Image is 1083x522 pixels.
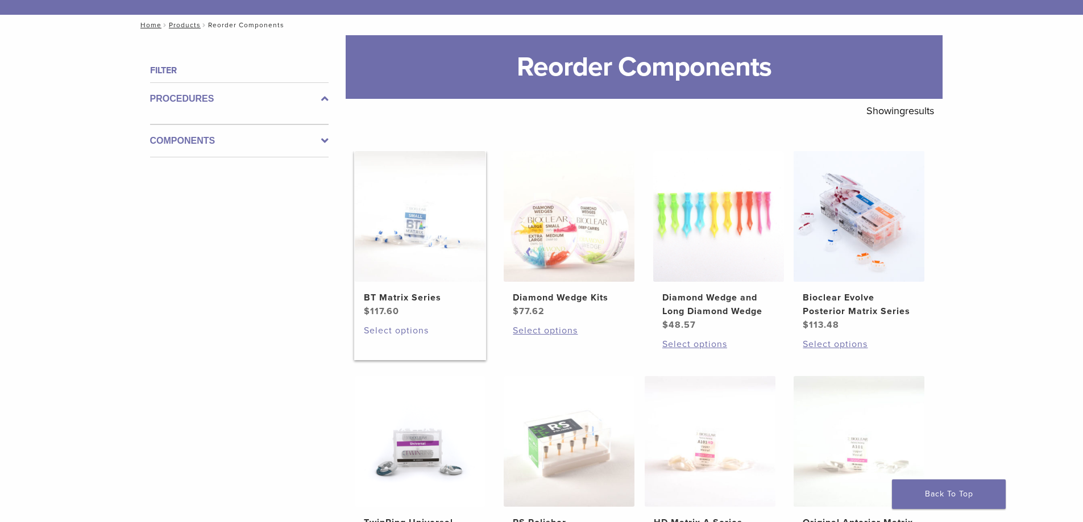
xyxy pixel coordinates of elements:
[364,306,399,317] bdi: 117.60
[794,376,924,507] img: Original Anterior Matrix - A Series
[803,337,915,351] a: Select options for “Bioclear Evolve Posterior Matrix Series”
[150,64,329,77] h4: Filter
[150,134,329,148] label: Components
[169,21,201,29] a: Products
[355,376,486,507] img: TwinRing Universal
[794,151,924,282] img: Bioclear Evolve Posterior Matrix Series
[503,151,636,318] a: Diamond Wedge KitsDiamond Wedge Kits $77.62
[793,151,926,332] a: Bioclear Evolve Posterior Matrix SeriesBioclear Evolve Posterior Matrix Series $113.48
[355,151,486,282] img: BT Matrix Series
[662,337,775,351] a: Select options for “Diamond Wedge and Long Diamond Wedge”
[137,21,161,29] a: Home
[513,291,625,304] h2: Diamond Wedge Kits
[513,306,519,317] span: $
[346,35,943,99] h1: Reorder Components
[892,479,1006,509] a: Back To Top
[662,291,775,318] h2: Diamond Wedge and Long Diamond Wedge
[504,376,634,507] img: RS Polisher
[354,151,487,318] a: BT Matrix SeriesBT Matrix Series $117.60
[803,291,915,318] h2: Bioclear Evolve Posterior Matrix Series
[201,22,208,28] span: /
[653,151,784,282] img: Diamond Wedge and Long Diamond Wedge
[364,306,370,317] span: $
[364,324,476,337] a: Select options for “BT Matrix Series”
[662,319,669,331] span: $
[866,99,934,123] p: Showing results
[513,324,625,337] a: Select options for “Diamond Wedge Kits”
[504,151,634,282] img: Diamond Wedge Kits
[132,15,951,35] nav: Reorder Components
[803,319,809,331] span: $
[513,306,545,317] bdi: 77.62
[161,22,169,28] span: /
[803,319,839,331] bdi: 113.48
[364,291,476,304] h2: BT Matrix Series
[645,376,775,507] img: HD Matrix A Series
[662,319,696,331] bdi: 48.57
[653,151,785,332] a: Diamond Wedge and Long Diamond WedgeDiamond Wedge and Long Diamond Wedge $48.57
[150,92,329,106] label: Procedures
